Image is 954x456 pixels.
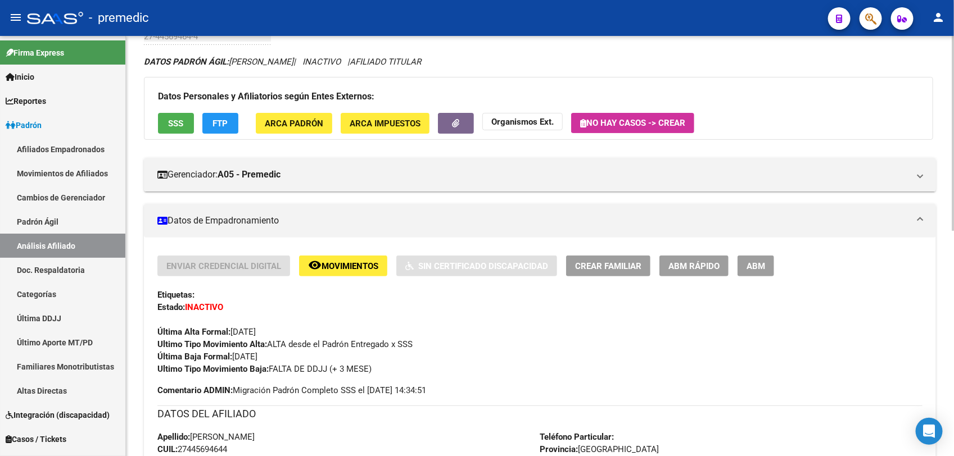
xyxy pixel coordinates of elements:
button: ABM [738,256,774,276]
strong: Ultimo Tipo Movimiento Baja: [157,364,269,374]
i: | INACTIVO | [144,57,421,67]
span: Crear Familiar [575,261,641,271]
strong: Última Alta Formal: [157,327,230,337]
span: [DATE] [157,327,256,337]
button: Sin Certificado Discapacidad [396,256,557,276]
span: ALTA desde el Padrón Entregado x SSS [157,339,413,349]
span: Enviar Credencial Digital [166,261,281,271]
button: Enviar Credencial Digital [157,256,290,276]
strong: INACTIVO [185,302,223,312]
button: ABM Rápido [659,256,729,276]
button: ARCA Padrón [256,113,332,134]
button: Movimientos [299,256,387,276]
strong: Organismos Ext. [491,117,554,127]
strong: Etiquetas: [157,290,195,300]
strong: Teléfono Particular: [540,432,614,442]
strong: Provincia: [540,444,578,454]
button: ARCA Impuestos [341,113,429,134]
strong: Ultimo Tipo Movimiento Alta: [157,339,267,349]
mat-panel-title: Datos de Empadronamiento [157,215,909,227]
span: Sin Certificado Discapacidad [418,261,548,271]
span: Migración Padrón Completo SSS el [DATE] 14:34:51 [157,384,426,396]
span: - premedic [89,6,149,30]
span: ABM [747,261,765,271]
span: ARCA Padrón [265,118,323,129]
span: Padrón [6,119,42,131]
span: Reportes [6,95,46,107]
span: AFILIADO TITULAR [350,57,421,67]
strong: Estado: [157,302,185,312]
div: Open Intercom Messenger [916,418,943,445]
strong: CUIL: [157,444,178,454]
span: 27445694644 [157,444,227,454]
span: ARCA Impuestos [350,118,421,129]
span: Integración (discapacidad) [6,409,110,421]
button: FTP [202,113,238,134]
span: [DATE] [157,352,257,362]
mat-panel-title: Gerenciador: [157,168,909,181]
h3: DATOS DEL AFILIADO [157,406,923,422]
button: Organismos Ext. [482,113,563,130]
button: Crear Familiar [566,256,650,276]
span: FTP [213,118,228,129]
span: Movimientos [322,261,378,271]
span: FALTA DE DDJJ (+ 3 MESE) [157,364,372,374]
strong: A05 - Premedic [218,168,281,181]
h3: Datos Personales y Afiliatorios según Entes Externos: [158,89,919,104]
span: [PERSON_NAME] [157,432,255,442]
button: No hay casos -> Crear [571,113,694,133]
span: Firma Express [6,47,64,59]
strong: Última Baja Formal: [157,352,232,362]
mat-icon: person [932,11,945,24]
button: SSS [158,113,194,134]
span: SSS [169,118,184,129]
mat-expansion-panel-header: Datos de Empadronamiento [144,204,936,238]
span: [PERSON_NAME] [144,57,293,67]
mat-icon: menu [9,11,22,24]
span: No hay casos -> Crear [580,118,685,128]
span: [GEOGRAPHIC_DATA] [540,444,659,454]
strong: Apellido: [157,432,190,442]
mat-icon: remove_red_eye [308,258,322,272]
span: ABM Rápido [668,261,720,271]
span: Casos / Tickets [6,433,66,445]
mat-expansion-panel-header: Gerenciador:A05 - Premedic [144,158,936,191]
strong: DATOS PADRÓN ÁGIL: [144,57,229,67]
span: Inicio [6,71,34,83]
strong: Comentario ADMIN: [157,385,233,395]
